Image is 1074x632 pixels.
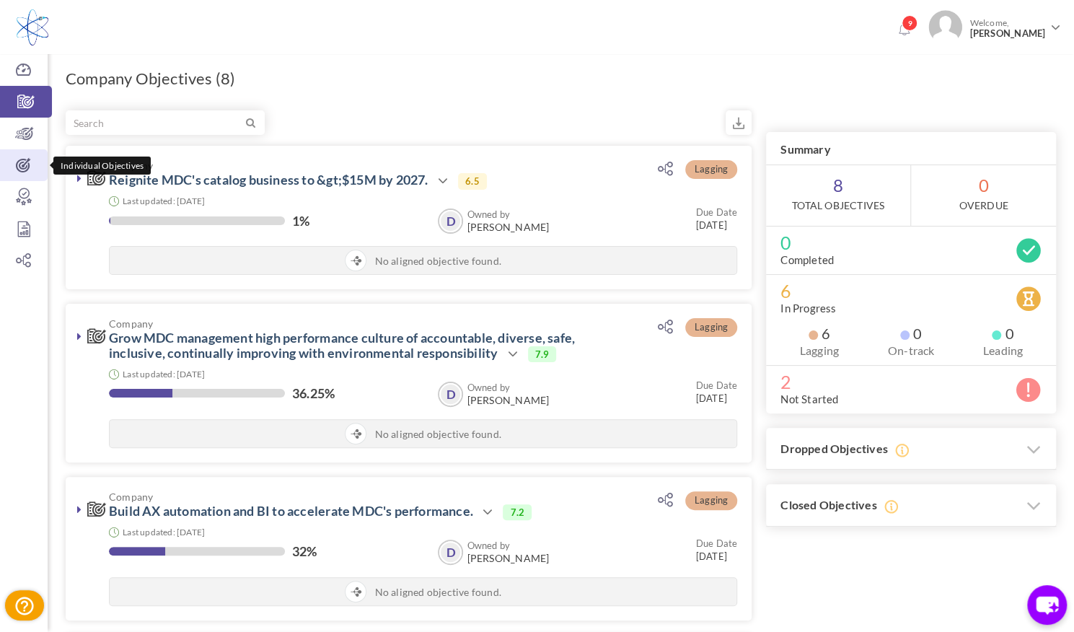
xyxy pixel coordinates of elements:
small: Last updated: [DATE] [123,369,205,379]
span: Lagging [685,318,737,337]
span: 6.5 [458,173,487,189]
img: Photo [928,10,962,44]
b: Owned by [467,382,511,393]
b: Owned by [467,540,511,551]
span: 2 [780,374,1042,389]
label: In Progress [780,301,836,315]
label: 32% [292,544,317,558]
a: Grow MDC management high performance culture of accountable, diverse, safe, inclusive, continuall... [109,330,575,361]
span: 0 [911,165,1056,226]
h1: Company Objectives (8) [66,69,235,89]
span: 7.2 [503,504,532,520]
small: Last updated: [DATE] [123,196,205,206]
span: Welcome, [962,10,1049,46]
small: [DATE] [695,206,737,232]
label: Lagging [780,343,858,358]
div: Individual Objectives [53,157,151,175]
h3: Closed Objectives [766,484,1056,527]
h3: Summary [766,132,1056,165]
small: Due Date [695,206,737,218]
a: D [439,383,462,405]
span: Lagging [685,160,737,179]
input: Search [66,111,243,134]
span: 0 [780,235,1042,250]
label: Total Objectives [792,198,884,213]
label: Not Started [780,392,838,406]
span: [PERSON_NAME] [467,553,550,564]
a: Reignite MDC's catalog business to &gt;$15M by 2027. [109,172,428,188]
span: Company [109,160,615,171]
span: 6 [809,326,830,341]
small: Export [726,110,752,135]
span: 7.9 [528,346,557,362]
span: [PERSON_NAME] [467,221,550,233]
button: chat-button [1027,585,1067,625]
span: 6 [780,284,1042,298]
label: 36.25% [292,386,335,400]
span: No aligned objective found. [374,585,501,600]
small: [DATE] [695,537,737,563]
label: 1% [292,214,309,228]
small: Due Date [695,379,737,391]
img: Logo [17,9,48,45]
span: 0 [900,326,922,341]
span: Company [109,491,615,502]
span: 9 [902,15,917,31]
label: OverDue [959,198,1008,213]
a: Notifications [892,19,915,42]
a: Build AX automation and BI to accelerate MDC's performance. [109,503,473,519]
h3: Dropped Objectives [766,428,1056,470]
b: Owned by [467,209,511,220]
span: No aligned objective found. [374,254,501,268]
label: Leading [964,343,1042,358]
span: 0 [992,326,1013,341]
a: D [439,541,462,563]
label: Completed [780,253,834,267]
span: [PERSON_NAME] [467,395,550,406]
span: Lagging [685,491,737,510]
span: [PERSON_NAME] [969,28,1045,39]
span: No aligned objective found. [374,427,501,442]
small: [DATE] [695,379,737,405]
span: Company [109,318,615,329]
span: 8 [766,165,910,226]
small: Due Date [695,537,737,549]
a: Photo Welcome,[PERSON_NAME] [923,4,1067,47]
small: Last updated: [DATE] [123,527,205,537]
a: D [439,210,462,232]
label: On-track [872,343,949,358]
